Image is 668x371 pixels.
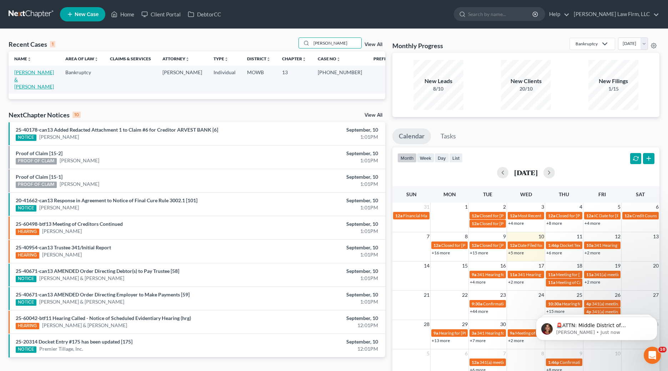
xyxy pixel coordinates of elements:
div: September, 10 [262,244,378,251]
span: 14 [423,261,430,270]
span: 9 [502,232,507,241]
iframe: Intercom notifications message [525,302,668,352]
div: 1:01PM [262,181,378,188]
a: 25-40954-can13 Trustee 341/Initial Report [16,244,111,250]
div: Bankruptcy [576,41,598,47]
a: [PERSON_NAME] [60,157,99,164]
a: Proof of Claim [15-1] [16,174,62,180]
span: Sun [406,191,417,197]
span: 6 [655,203,659,211]
td: Bankruptcy [60,66,104,93]
span: 12a [624,213,632,218]
a: [PERSON_NAME] [60,181,99,188]
span: 10 [614,349,621,358]
span: 12a [472,221,479,226]
td: 13 [276,66,312,93]
span: New Case [75,12,99,17]
span: 15 [461,261,468,270]
span: 7 [426,232,430,241]
div: 1:01PM [262,251,378,258]
span: Meeting of Creditors for [PERSON_NAME] [556,280,635,285]
span: 1 [464,203,468,211]
span: 9:30a [472,301,482,306]
span: 341 Hearing for [PERSON_NAME] [518,272,582,277]
span: Thu [559,191,569,197]
span: 7 [502,349,507,358]
span: Meeting of Creditors for [PERSON_NAME] [515,330,594,336]
span: 11 [576,232,583,241]
input: Search by name... [311,38,361,48]
a: 25-60498-btf13 Meeting of Creditors Continued [16,221,123,227]
a: +15 more [470,250,488,255]
span: 3a [472,330,476,336]
span: 30 [499,320,507,329]
div: September, 10 [262,338,378,345]
span: 17 [538,261,545,270]
span: 12a [472,213,479,218]
i: unfold_more [94,57,99,61]
div: September, 10 [262,150,378,157]
a: 25-60042-btf11 Hearing Called - Notice of Scheduled Evidentiary Hearing (hrg) [16,315,191,321]
span: 2 [502,203,507,211]
span: 11a [548,272,555,277]
span: 341 Hearing for [PERSON_NAME] & [PERSON_NAME] [477,330,579,336]
td: Individual [208,66,241,93]
a: +4 more [470,279,486,285]
span: 5 [617,203,621,211]
i: unfold_more [224,57,228,61]
div: 1:01PM [262,204,378,211]
span: Confirmation Hearing for [PERSON_NAME] [483,301,565,306]
a: DebtorCC [184,8,225,21]
span: 341(a) meeting for [PERSON_NAME] [594,272,663,277]
span: 11a [586,272,593,277]
span: IC Date for [PERSON_NAME] [594,213,649,218]
a: 25-20314 Docket Entry #175 has been updated [175] [16,339,132,345]
div: September, 10 [262,315,378,322]
span: 27 [652,291,659,299]
span: Most Recent Plan Confirmation for [PERSON_NAME] [518,213,617,218]
span: 10 [538,232,545,241]
span: 16 [499,261,507,270]
span: 12a [472,243,479,248]
a: Prefixunfold_more [373,56,393,61]
div: 12:01PM [262,322,378,329]
iframe: Intercom live chat [644,347,661,364]
a: View All [365,113,382,118]
a: Districtunfold_more [247,56,271,61]
span: 9a [510,330,514,336]
span: 3 [541,203,545,211]
a: Calendar [392,128,431,144]
div: NextChapter Notices [9,111,81,119]
span: 341(a) meeting for [PERSON_NAME] [479,360,548,365]
span: 4 [579,203,583,211]
a: +6 more [546,250,562,255]
span: 1:46p [548,243,559,248]
input: Search by name... [468,7,533,21]
a: [PERSON_NAME] [39,133,79,141]
span: 13 [652,232,659,241]
span: 12 [614,232,621,241]
div: 1:01PM [262,157,378,164]
span: Docket Text: for [560,243,589,248]
div: 1:01PM [262,275,378,282]
div: September, 10 [262,197,378,204]
i: unfold_more [302,57,306,61]
a: +4 more [584,220,600,226]
span: 1:46p [548,360,559,365]
a: [PERSON_NAME] & [PERSON_NAME] [39,298,124,305]
div: HEARING [16,229,39,235]
i: unfold_more [266,57,271,61]
span: Meeting for [PERSON_NAME] [556,272,612,277]
span: Closed for [PERSON_NAME][GEOGRAPHIC_DATA] [479,221,576,226]
a: +2 more [584,250,600,255]
div: NOTICE [16,205,36,212]
span: Hearing for [PERSON_NAME] [439,330,494,336]
span: Tue [483,191,492,197]
a: Chapterunfold_more [282,56,306,61]
div: NOTICE [16,276,36,282]
div: PROOF OF CLAIM [16,182,57,188]
a: +8 more [546,220,562,226]
a: Attorneyunfold_more [162,56,190,61]
a: Typeunfold_more [214,56,228,61]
